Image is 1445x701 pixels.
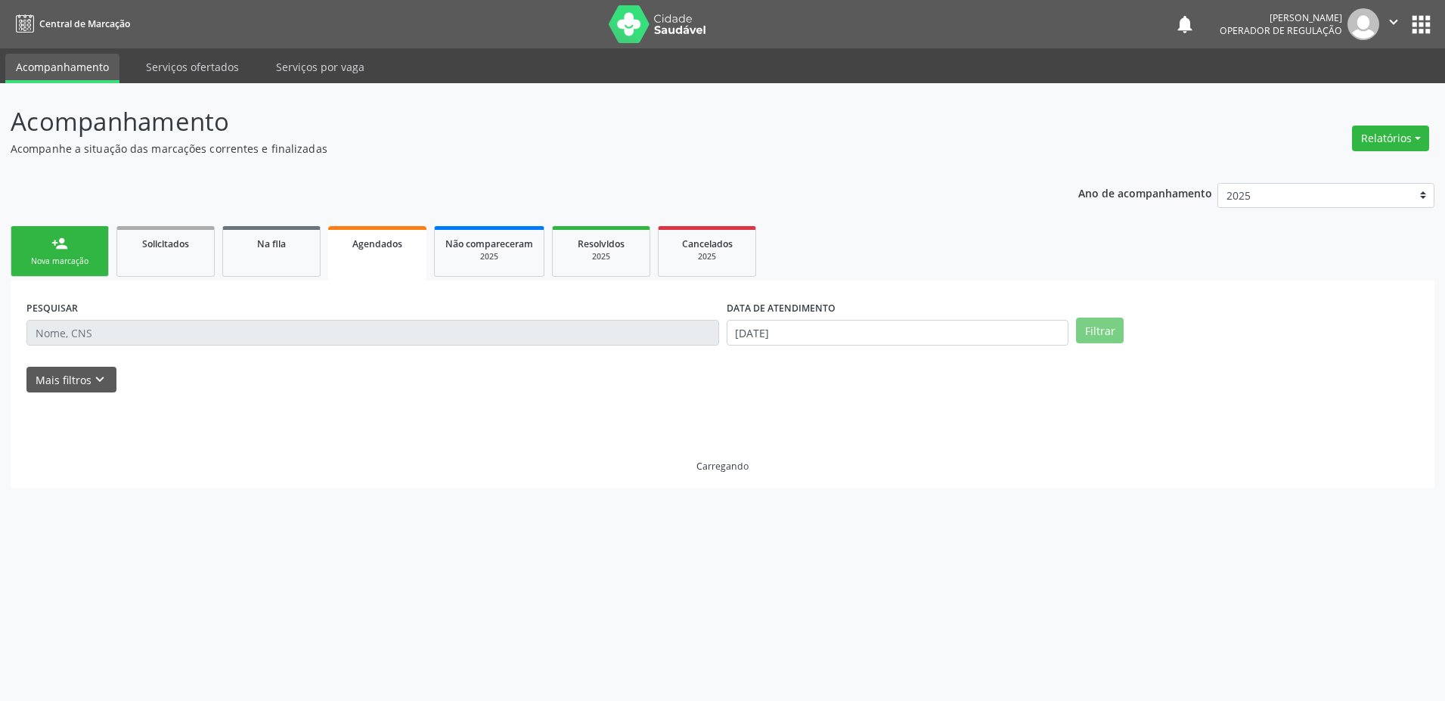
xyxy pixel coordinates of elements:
[578,237,625,250] span: Resolvidos
[51,235,68,252] div: person_add
[26,296,78,320] label: PESQUISAR
[696,460,749,473] div: Carregando
[1379,8,1408,40] button: 
[1078,183,1212,202] p: Ano de acompanhamento
[563,251,639,262] div: 2025
[22,256,98,267] div: Nova marcação
[1347,8,1379,40] img: img
[727,320,1069,346] input: Selecione um intervalo
[26,367,116,393] button: Mais filtroskeyboard_arrow_down
[445,237,533,250] span: Não compareceram
[352,237,402,250] span: Agendados
[135,54,250,80] a: Serviços ofertados
[91,371,108,388] i: keyboard_arrow_down
[11,103,1007,141] p: Acompanhamento
[1408,11,1434,38] button: apps
[445,251,533,262] div: 2025
[1352,126,1429,151] button: Relatórios
[257,237,286,250] span: Na fila
[682,237,733,250] span: Cancelados
[1385,14,1402,30] i: 
[26,320,719,346] input: Nome, CNS
[142,237,189,250] span: Solicitados
[669,251,745,262] div: 2025
[11,141,1007,157] p: Acompanhe a situação das marcações correntes e finalizadas
[39,17,130,30] span: Central de Marcação
[11,11,130,36] a: Central de Marcação
[265,54,375,80] a: Serviços por vaga
[727,296,836,320] label: DATA DE ATENDIMENTO
[5,54,119,83] a: Acompanhamento
[1220,24,1342,37] span: Operador de regulação
[1174,14,1195,35] button: notifications
[1076,318,1124,343] button: Filtrar
[1220,11,1342,24] div: [PERSON_NAME]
